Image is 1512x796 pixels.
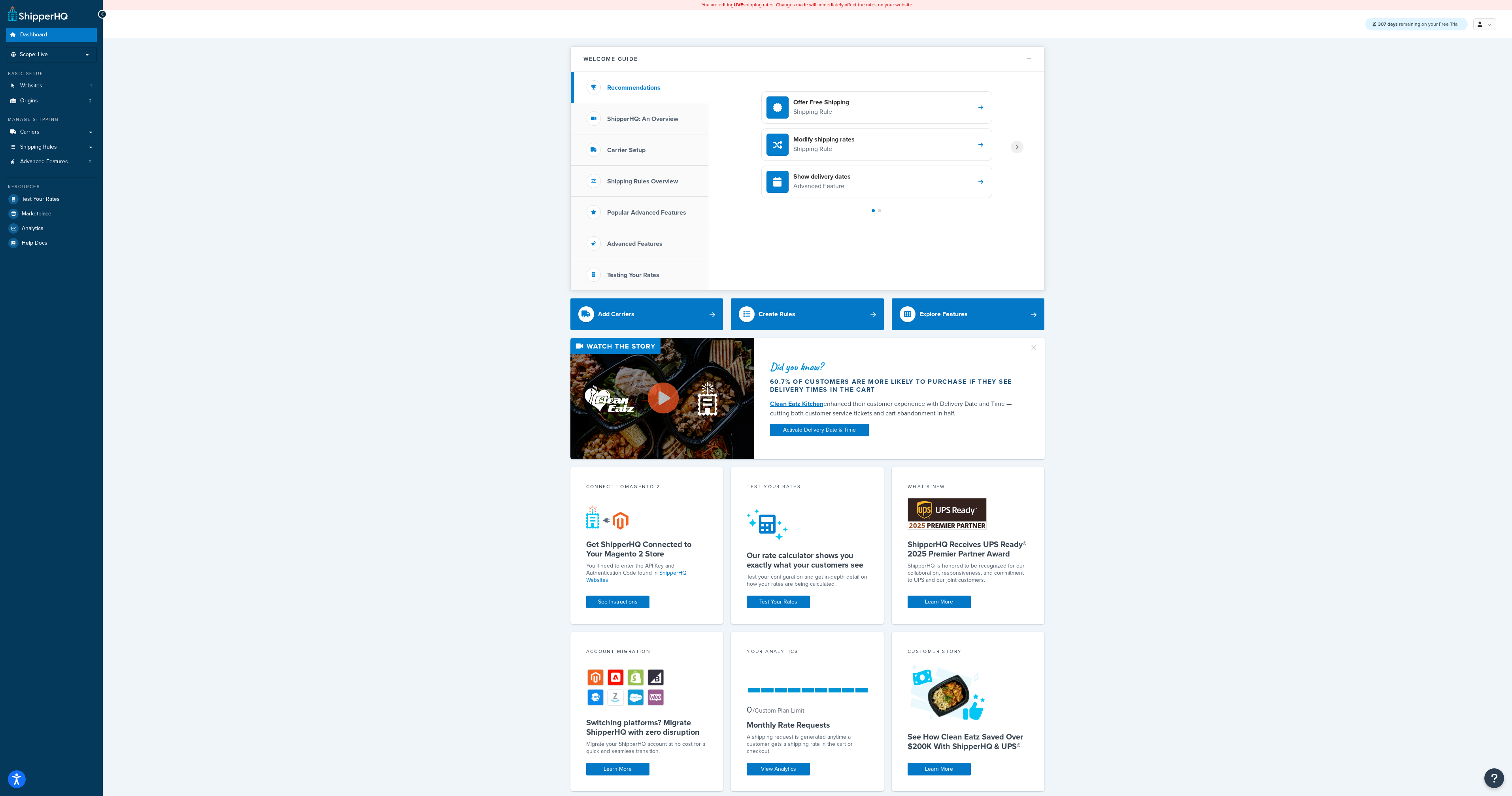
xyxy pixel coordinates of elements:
[586,648,708,657] div: Account Migration
[793,144,855,154] p: Shipping Rule
[20,98,38,104] span: Origins
[6,183,97,190] div: Resources
[747,763,810,775] a: View Analytics
[598,309,634,320] div: Add Carriers
[6,94,97,108] a: Origins2
[770,424,869,436] a: Activate Delivery Date & Time
[6,70,97,77] div: Basic Setup
[793,98,849,107] h4: Offer Free Shipping
[919,309,968,320] div: Explore Features
[586,596,649,608] a: See Instructions
[586,569,687,584] a: ShipperHQ Websites
[747,734,868,755] div: A shipping request is generated anytime a customer gets a shipping rate in the cart or checkout.
[607,272,659,279] h3: Testing Your Rates
[6,207,97,221] a: Marketplace
[6,221,97,236] a: Analytics
[793,181,851,191] p: Advanced Feature
[20,129,40,136] span: Carriers
[770,361,1020,372] div: Did you know?
[1378,21,1398,28] strong: 307 days
[747,648,868,657] div: Your Analytics
[6,192,97,206] a: Test Your Rates
[734,1,743,8] b: LIVE
[583,56,638,62] h2: Welcome Guide
[89,158,92,165] span: 2
[908,562,1029,584] p: ShipperHQ is honored to be recognized for our collaboration, responsiveness, and commitment to UP...
[908,596,971,608] a: Learn More
[89,98,92,104] span: 2
[20,51,48,58] span: Scope: Live
[22,225,43,232] span: Analytics
[571,47,1044,72] button: Welcome Guide
[607,209,686,216] h3: Popular Advanced Features
[6,79,97,93] li: Websites
[892,298,1045,330] a: Explore Features
[570,338,754,459] img: Video thumbnail
[6,116,97,123] div: Manage Shipping
[586,741,708,755] div: Migrate your ShipperHQ account at no cost for a quick and seamless transition.
[1378,21,1459,28] span: remaining on your Free Trial
[22,211,51,217] span: Marketplace
[747,720,868,730] h5: Monthly Rate Requests
[6,125,97,140] a: Carriers
[770,399,823,408] a: Clean Eatz Kitchen
[586,718,708,737] h5: Switching platforms? Migrate ShipperHQ with zero disruption
[908,539,1029,558] h5: ShipperHQ Receives UPS Ready® 2025 Premier Partner Award
[20,83,42,89] span: Websites
[6,155,97,169] li: Advanced Features
[747,596,810,608] a: Test Your Rates
[20,32,47,38] span: Dashboard
[90,83,92,89] span: 1
[793,135,855,144] h4: Modify shipping rates
[586,763,649,775] a: Learn More
[607,178,678,185] h3: Shipping Rules Overview
[6,140,97,155] a: Shipping Rules
[770,378,1020,394] div: 60.7% of customers are more likely to purchase if they see delivery times in the cart
[753,706,804,715] small: / Custom Plan Limit
[908,483,1029,492] div: What's New
[22,240,47,247] span: Help Docs
[731,298,884,330] a: Create Rules
[570,298,723,330] a: Add Carriers
[586,483,708,492] div: Connect to Magento 2
[607,147,646,154] h3: Carrier Setup
[586,505,629,530] img: connect-shq-magento-24cdf84b.svg
[1484,768,1504,788] button: Open Resource Center
[908,648,1029,657] div: Customer Story
[908,732,1029,751] h5: See How Clean Eatz Saved Over $200K With ShipperHQ & UPS®
[586,562,708,584] p: You'll need to enter the API Key and Authentication Code found in
[607,240,663,247] h3: Advanced Features
[747,573,868,588] div: Test your configuration and get in-depth detail on how your rates are being calculated.
[6,94,97,108] li: Origins
[747,551,868,570] h5: Our rate calculator shows you exactly what your customers see
[586,539,708,558] h5: Get ShipperHQ Connected to Your Magento 2 Store
[6,155,97,169] a: Advanced Features2
[22,196,60,203] span: Test Your Rates
[6,28,97,42] a: Dashboard
[20,158,68,165] span: Advanced Features
[759,309,795,320] div: Create Rules
[770,399,1020,418] div: enhanced their customer experience with Delivery Date and Time — cutting both customer service ti...
[747,483,868,492] div: Test your rates
[793,172,851,181] h4: Show delivery dates
[908,763,971,775] a: Learn More
[6,236,97,250] a: Help Docs
[607,84,661,91] h3: Recommendations
[20,144,57,151] span: Shipping Rules
[747,703,752,716] span: 0
[607,115,678,123] h3: ShipperHQ: An Overview
[793,107,849,117] p: Shipping Rule
[6,79,97,93] a: Websites1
